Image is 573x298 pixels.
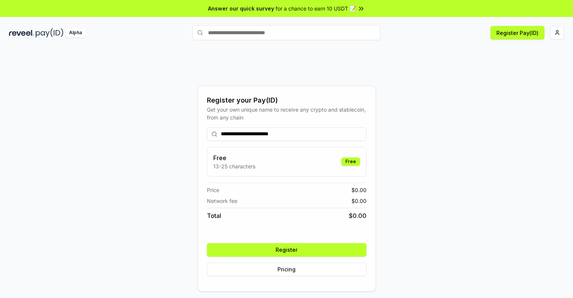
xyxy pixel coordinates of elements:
[351,197,366,205] span: $ 0.00
[207,211,221,220] span: Total
[36,28,63,38] img: pay_id
[207,106,366,121] div: Get your own unique name to receive any crypto and stablecoin, from any chain
[207,197,237,205] span: Network fee
[207,95,366,106] div: Register your Pay(ID)
[207,263,366,276] button: Pricing
[207,243,366,257] button: Register
[208,5,274,12] span: Answer our quick survey
[351,186,366,194] span: $ 0.00
[341,157,360,166] div: Free
[490,26,544,39] button: Register Pay(ID)
[9,28,34,38] img: reveel_dark
[213,153,255,162] h3: Free
[276,5,356,12] span: for a chance to earn 10 USDT 📝
[349,211,366,220] span: $ 0.00
[213,162,255,170] p: 13-25 characters
[207,186,219,194] span: Price
[65,28,86,38] div: Alpha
